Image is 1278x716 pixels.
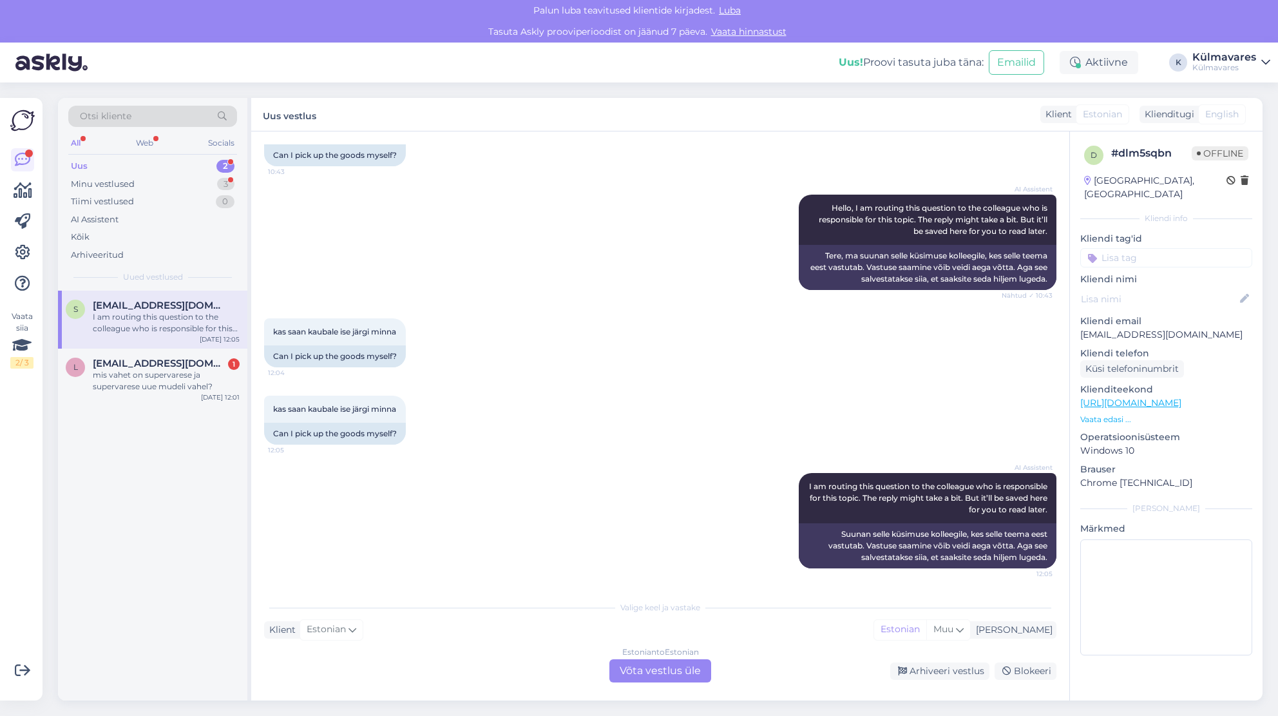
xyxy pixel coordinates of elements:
[200,334,240,344] div: [DATE] 12:05
[71,195,134,208] div: Tiimi vestlused
[93,369,240,392] div: mis vahet on supervarese ja supervarese uue mudeli vahel?
[1080,360,1184,378] div: Küsi telefoninumbrit
[201,392,240,402] div: [DATE] 12:01
[622,646,699,658] div: Estonian to Estonian
[1091,150,1097,160] span: d
[1080,476,1252,490] p: Chrome [TECHNICAL_ID]
[1084,174,1226,201] div: [GEOGRAPHIC_DATA], [GEOGRAPHIC_DATA]
[1080,383,1252,396] p: Klienditeekond
[1192,52,1270,73] a: KülmavaresKülmavares
[93,358,227,369] span: liina.luhats@gmail.com
[1192,63,1256,73] div: Külmavares
[971,623,1053,637] div: [PERSON_NAME]
[10,311,33,369] div: Vaata siia
[268,167,316,177] span: 10:43
[989,50,1044,75] button: Emailid
[809,481,1049,514] span: I am routing this question to the colleague who is responsible for this topic. The reply might ta...
[268,445,316,455] span: 12:05
[1040,108,1072,121] div: Klient
[1080,213,1252,224] div: Kliendi info
[273,327,396,336] span: kas saan kaubale ise järgi minna
[1169,53,1187,72] div: K
[273,404,396,414] span: kas saan kaubale ise järgi minna
[93,311,240,334] div: I am routing this question to the colleague who is responsible for this topic. The reply might ta...
[1004,184,1053,194] span: AI Assistent
[264,602,1056,614] div: Valige keel ja vastake
[1080,328,1252,342] p: [EMAIL_ADDRESS][DOMAIN_NAME]
[1080,522,1252,536] p: Märkmed
[799,523,1056,568] div: Suunan selle küsimuse kolleegile, kes selle teema eest vastutab. Vastuse saamine võib veidi aega ...
[264,345,406,367] div: Can I pick up the goods myself?
[71,178,135,191] div: Minu vestlused
[73,304,78,314] span: s
[819,203,1049,236] span: Hello, I am routing this question to the colleague who is responsible for this topic. The reply m...
[1205,108,1239,121] span: English
[71,213,119,226] div: AI Assistent
[1192,146,1248,160] span: Offline
[1080,431,1252,444] p: Operatsioonisüsteem
[1080,463,1252,476] p: Brauser
[715,5,745,16] span: Luba
[1002,291,1053,300] span: Nähtud ✓ 10:43
[216,195,234,208] div: 0
[839,56,863,68] b: Uus!
[10,357,33,369] div: 2 / 3
[123,271,183,283] span: Uued vestlused
[995,663,1056,680] div: Blokeeri
[71,231,90,244] div: Kõik
[1081,292,1237,306] input: Lisa nimi
[1080,503,1252,514] div: [PERSON_NAME]
[1080,397,1181,409] a: [URL][DOMAIN_NAME]
[205,135,237,151] div: Socials
[933,623,953,635] span: Muu
[707,26,790,37] a: Vaata hinnastust
[799,245,1056,290] div: Tere, ma suunan selle küsimuse kolleegile, kes selle teema eest vastutab. Vastuse saamine võib ve...
[268,368,316,378] span: 12:04
[609,659,711,682] div: Võta vestlus üle
[68,135,83,151] div: All
[133,135,156,151] div: Web
[228,358,240,370] div: 1
[1140,108,1194,121] div: Klienditugi
[890,663,989,680] div: Arhiveeri vestlus
[1080,248,1252,267] input: Lisa tag
[307,623,346,637] span: Estonian
[1004,569,1053,579] span: 12:05
[1080,273,1252,286] p: Kliendi nimi
[1080,314,1252,328] p: Kliendi email
[1083,108,1122,121] span: Estonian
[1111,146,1192,161] div: # dlm5sqbn
[93,300,227,311] span: sten.hoolma@gmail.com
[1080,414,1252,425] p: Vaata edasi ...
[217,178,234,191] div: 3
[263,106,316,123] label: Uus vestlus
[264,423,406,445] div: Can I pick up the goods myself?
[1004,463,1053,472] span: AI Assistent
[216,160,234,173] div: 2
[1080,347,1252,360] p: Kliendi telefon
[10,108,35,133] img: Askly Logo
[264,144,406,166] div: Can I pick up the goods myself?
[73,362,78,372] span: l
[71,160,88,173] div: Uus
[1060,51,1138,74] div: Aktiivne
[874,620,926,639] div: Estonian
[71,249,124,262] div: Arhiveeritud
[1080,232,1252,246] p: Kliendi tag'id
[80,110,131,123] span: Otsi kliente
[1192,52,1256,63] div: Külmavares
[1080,444,1252,458] p: Windows 10
[839,55,984,70] div: Proovi tasuta juba täna:
[264,623,296,637] div: Klient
